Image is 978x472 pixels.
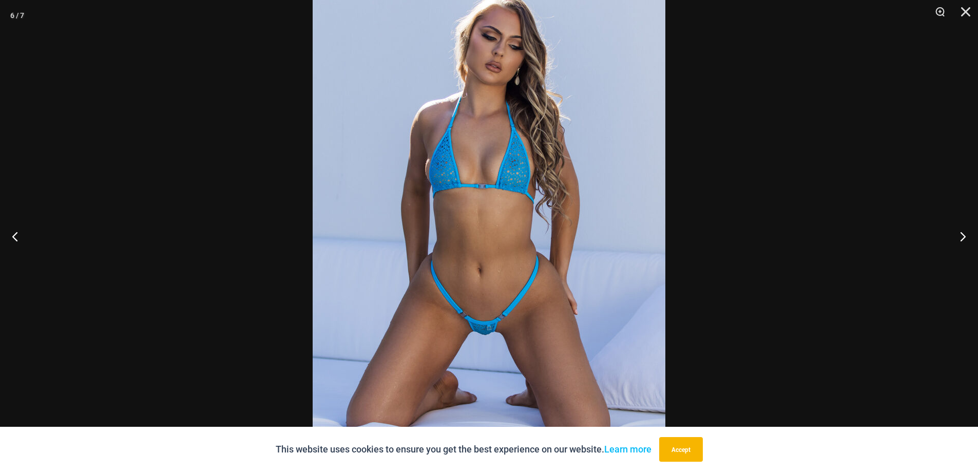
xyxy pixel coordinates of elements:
[939,211,978,262] button: Next
[276,442,651,457] p: This website uses cookies to ensure you get the best experience on our website.
[604,444,651,455] a: Learn more
[10,8,24,23] div: 6 / 7
[659,437,703,462] button: Accept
